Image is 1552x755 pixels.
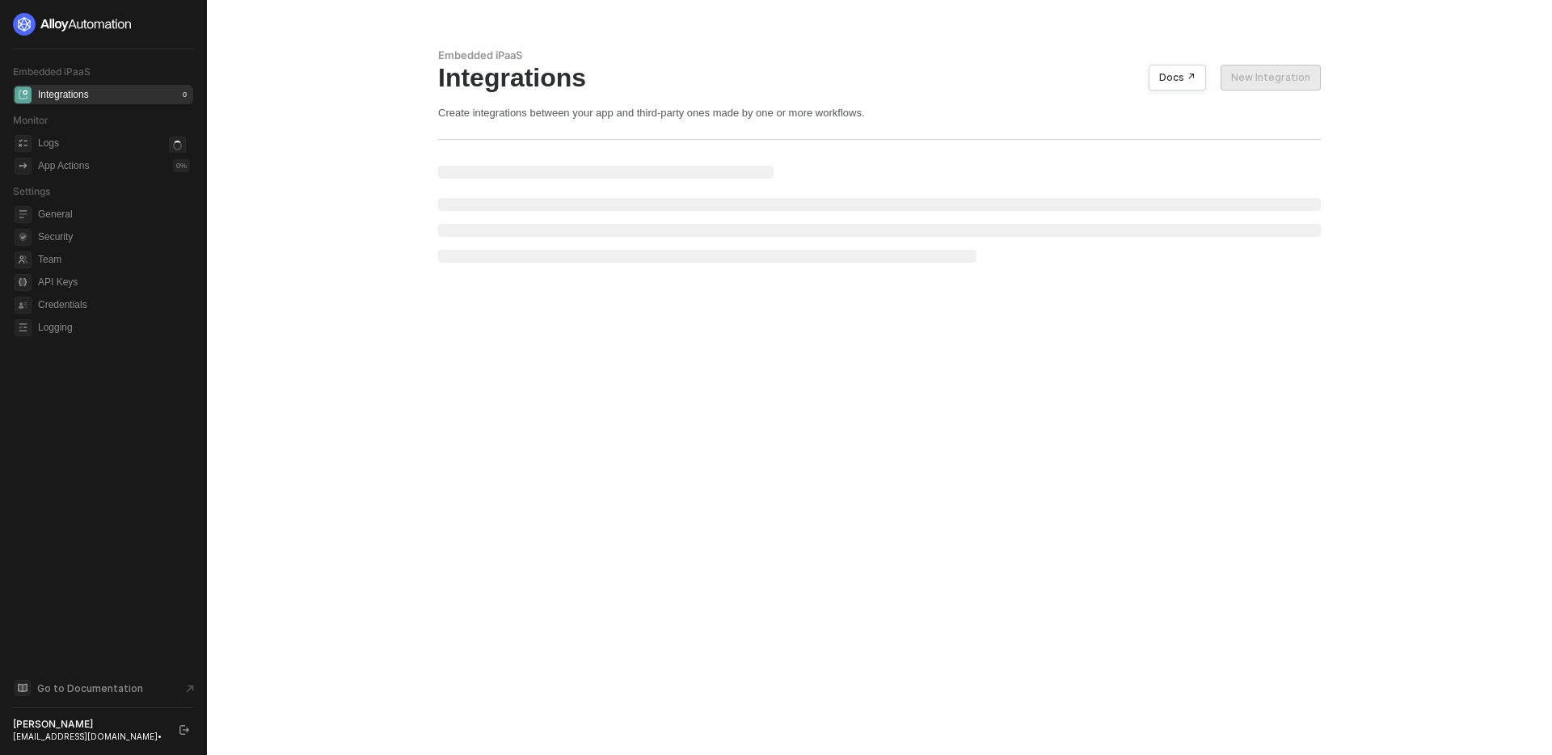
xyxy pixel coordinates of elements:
span: API Keys [38,272,190,292]
a: logo [13,13,193,36]
div: Docs ↗ [1159,71,1196,84]
div: [EMAIL_ADDRESS][DOMAIN_NAME] • [13,731,165,742]
span: security [15,229,32,246]
span: integrations [15,86,32,103]
span: document-arrow [182,681,198,697]
span: Logging [38,318,190,337]
span: icon-app-actions [15,158,32,175]
div: Create integrations between your app and third-party ones made by one or more workflows. [438,106,1321,120]
span: Settings [13,185,50,197]
div: Integrations [38,88,89,102]
span: Credentials [38,295,190,314]
span: general [15,206,32,223]
span: credentials [15,297,32,314]
span: icon-logs [15,135,32,152]
span: logout [179,725,189,735]
span: Go to Documentation [37,681,143,695]
div: 0 [179,88,190,101]
span: Team [38,250,190,269]
div: Embedded iPaaS [438,49,1321,62]
span: api-key [15,274,32,291]
div: Logs [38,137,59,150]
div: App Actions [38,159,89,173]
a: Knowledge Base [13,678,194,698]
div: [PERSON_NAME] [13,718,165,731]
span: Embedded iPaaS [13,65,91,78]
span: General [38,205,190,224]
span: Security [38,227,190,247]
span: team [15,251,32,268]
button: Docs ↗ [1149,65,1206,91]
div: Integrations [438,62,1321,93]
span: logging [15,319,32,336]
span: icon-loader [169,137,186,154]
span: Monitor [13,114,48,126]
span: documentation [15,680,31,696]
button: New Integration [1221,65,1321,91]
img: logo [13,13,133,36]
div: 0 % [173,159,190,172]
